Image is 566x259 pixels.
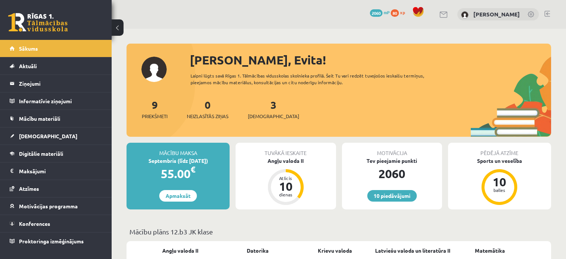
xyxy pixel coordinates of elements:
legend: Informatīvie ziņojumi [19,92,102,110]
span: € [191,164,195,175]
div: dienas [275,192,297,197]
a: Rīgas 1. Tālmācības vidusskola [8,13,68,32]
a: Digitālie materiāli [10,145,102,162]
a: Angļu valoda II Atlicis 10 dienas [236,157,336,206]
div: Tuvākā ieskaite [236,143,336,157]
span: 80 [391,9,399,17]
div: Laipni lūgts savā Rīgas 1. Tālmācības vidusskolas skolnieka profilā. Šeit Tu vari redzēt tuvojošo... [191,72,445,86]
span: Konferences [19,220,50,227]
span: [DEMOGRAPHIC_DATA] [248,113,299,120]
span: xp [400,9,405,15]
img: Evita Prole [461,11,469,19]
div: Sports un veselība [448,157,551,165]
legend: Ziņojumi [19,75,102,92]
div: [PERSON_NAME], Evita! [190,51,551,69]
span: 2060 [370,9,383,17]
a: Datorika [247,247,269,255]
div: Pēdējā atzīme [448,143,551,157]
div: Atlicis [275,176,297,180]
span: Neizlasītās ziņas [187,113,228,120]
a: Angļu valoda II [162,247,198,255]
span: Digitālie materiāli [19,150,63,157]
legend: Maksājumi [19,162,102,180]
div: 55.00 [127,165,230,183]
div: Mācību maksa [127,143,230,157]
div: 10 [488,176,511,188]
span: Aktuāli [19,63,37,69]
div: balles [488,188,511,192]
a: Apmaksāt [159,190,197,202]
p: Mācību plāns 12.b3 JK klase [129,227,548,237]
a: Matemātika [475,247,505,255]
span: mP [384,9,390,15]
a: Konferences [10,215,102,232]
a: 80 xp [391,9,409,15]
a: Informatīvie ziņojumi [10,92,102,110]
div: Motivācija [342,143,442,157]
span: Sākums [19,45,38,52]
a: [DEMOGRAPHIC_DATA] [10,127,102,145]
a: Aktuāli [10,57,102,75]
div: Septembris (līdz [DATE]) [127,157,230,165]
div: 2060 [342,165,442,183]
a: Atzīmes [10,180,102,197]
span: Mācību materiāli [19,115,60,122]
a: Proktoringa izmēģinājums [10,233,102,250]
a: Motivācijas programma [10,198,102,215]
div: Angļu valoda II [236,157,336,165]
a: 9Priekšmeti [142,98,167,120]
a: 3[DEMOGRAPHIC_DATA] [248,98,299,120]
a: Maksājumi [10,162,102,180]
a: 0Neizlasītās ziņas [187,98,228,120]
div: Tev pieejamie punkti [342,157,442,165]
a: Mācību materiāli [10,110,102,127]
a: Latviešu valoda un literatūra II [375,247,450,255]
a: Ziņojumi [10,75,102,92]
a: 10 piedāvājumi [367,190,417,202]
span: Proktoringa izmēģinājums [19,238,84,244]
a: Sākums [10,40,102,57]
a: Krievu valoda [318,247,352,255]
span: [DEMOGRAPHIC_DATA] [19,133,77,139]
a: 2060 mP [370,9,390,15]
span: Priekšmeti [142,113,167,120]
a: [PERSON_NAME] [473,10,520,18]
span: Atzīmes [19,185,39,192]
div: 10 [275,180,297,192]
a: Sports un veselība 10 balles [448,157,551,206]
span: Motivācijas programma [19,203,78,209]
